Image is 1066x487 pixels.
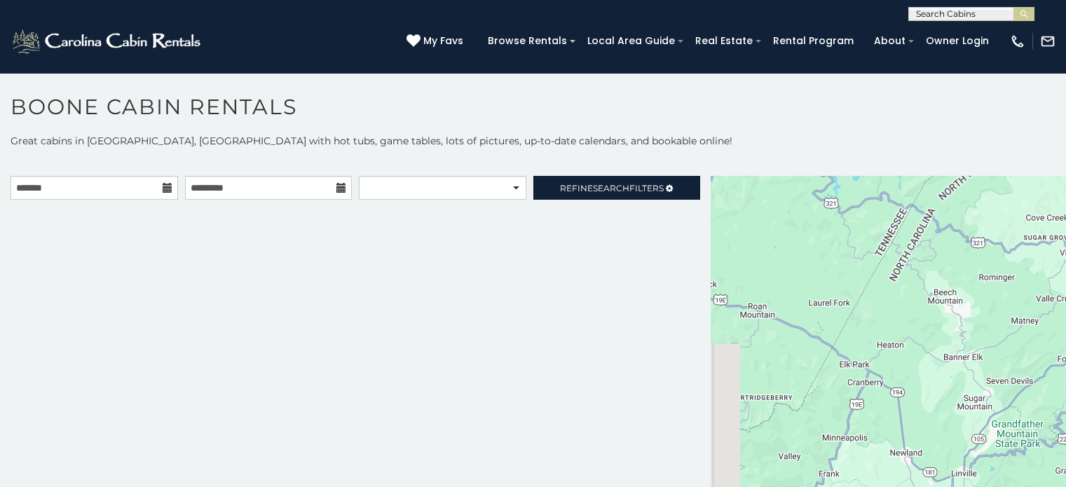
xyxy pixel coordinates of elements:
img: mail-regular-white.png [1040,34,1055,49]
a: About [867,30,913,52]
img: White-1-2.png [11,27,205,55]
a: Local Area Guide [580,30,682,52]
a: My Favs [406,34,467,49]
a: RefineSearchFilters [533,176,701,200]
a: Real Estate [688,30,760,52]
a: Browse Rentals [481,30,574,52]
span: Refine Filters [560,183,664,193]
a: Owner Login [919,30,996,52]
img: phone-regular-white.png [1010,34,1025,49]
span: My Favs [423,34,463,48]
span: Search [593,183,629,193]
a: Rental Program [766,30,861,52]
